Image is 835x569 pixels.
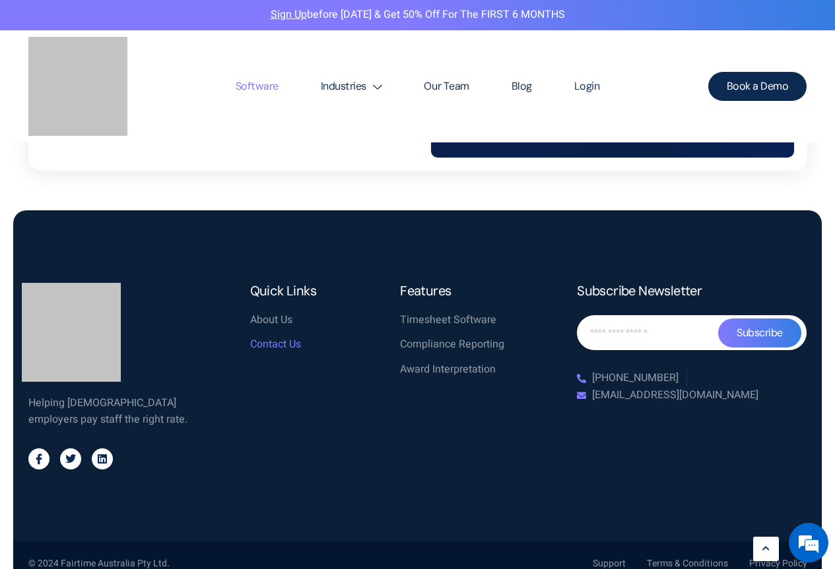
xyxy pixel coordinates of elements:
a: Timesheet Software [400,312,537,329]
button: Subscribe [718,318,801,347]
a: Contact Us [250,336,387,353]
span: Timesheet Software [400,312,496,329]
h4: Features [400,283,537,299]
span: Award Interpretation [400,361,496,378]
span: [EMAIL_ADDRESS][DOMAIN_NAME] [589,387,758,404]
a: Award Interpretation [400,361,537,378]
h4: Subscribe Newsletter [577,283,807,299]
a: Book a Demo [708,72,807,101]
a: Login [553,55,621,118]
a: Industries [300,55,403,118]
span: Compliance Reporting [400,336,504,353]
a: Learn More [753,537,779,561]
span: Contact Us [250,336,301,353]
span: [PHONE_NUMBER] [589,370,679,387]
p: before [DATE] & Get 50% Off for the FIRST 6 MONTHS [10,7,825,24]
h4: Quick Links [250,283,387,299]
a: About Us [250,312,387,329]
span: About Us [250,312,292,329]
a: Our Team [403,55,490,118]
a: Blog [490,55,553,118]
a: Software [215,55,300,118]
span: Book a Demo [727,81,789,92]
a: Sign Up [271,7,307,22]
div: Helping [DEMOGRAPHIC_DATA] employers pay staff the right rate. [28,395,197,429]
